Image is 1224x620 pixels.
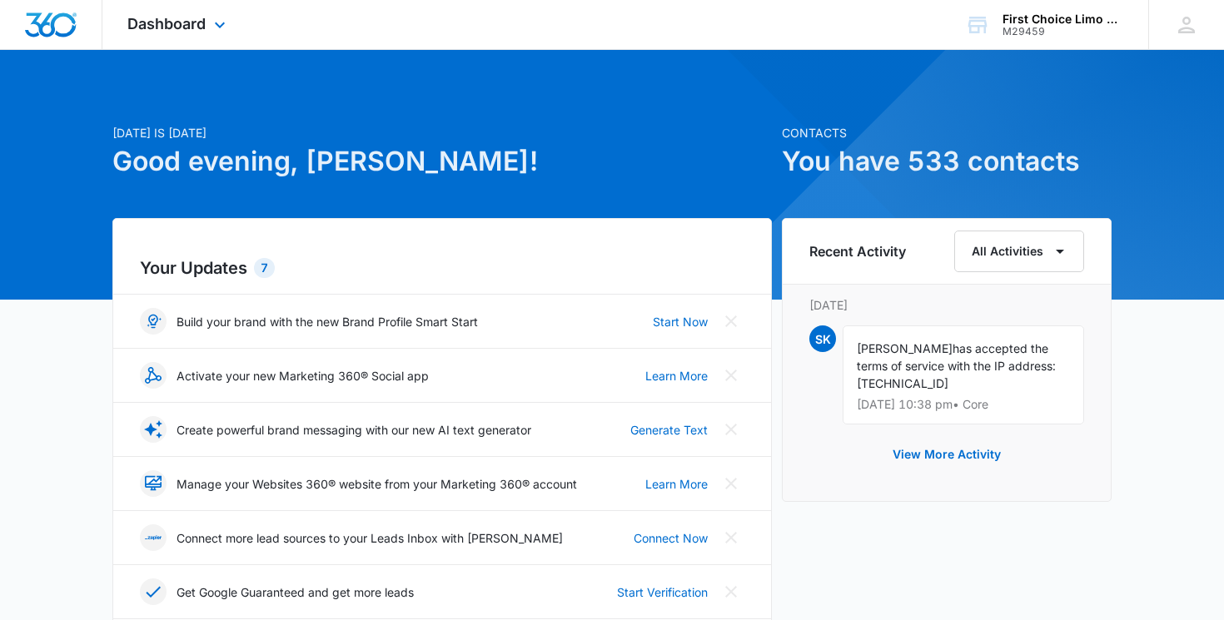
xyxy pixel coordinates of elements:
[177,529,563,547] p: Connect more lead sources to your Leads Inbox with [PERSON_NAME]
[177,583,414,601] p: Get Google Guaranteed and get more leads
[857,376,948,390] span: [TECHNICAL_ID]
[177,367,429,384] p: Activate your new Marketing 360® Social app
[140,255,744,280] h2: Your Updates
[177,421,531,439] p: Create powerful brand messaging with our new AI text generator
[634,529,708,547] a: Connect Now
[718,308,744,335] button: Close
[809,325,836,352] span: SK
[254,258,275,278] div: 7
[809,241,906,261] h6: Recent Activity
[954,231,1084,272] button: All Activities
[718,416,744,443] button: Close
[857,341,1056,373] span: has accepted the terms of service with the IP address:
[718,524,744,551] button: Close
[630,421,708,439] a: Generate Text
[718,362,744,389] button: Close
[718,470,744,497] button: Close
[857,341,953,355] span: [PERSON_NAME]
[177,475,577,493] p: Manage your Websites 360® website from your Marketing 360® account
[645,367,708,384] a: Learn More
[177,313,478,330] p: Build your brand with the new Brand Profile Smart Start
[617,583,708,601] a: Start Verification
[645,475,708,493] a: Learn More
[653,313,708,330] a: Start Now
[718,578,744,605] button: Close
[857,399,1070,410] p: [DATE] 10:38 pm • Core
[809,296,1084,314] p: [DATE]
[1003,12,1124,26] div: account name
[782,124,1112,141] p: Contacts
[782,141,1112,181] h1: You have 533 contacts
[127,15,206,32] span: Dashboard
[112,124,772,141] p: [DATE] is [DATE]
[112,141,772,181] h1: Good evening, [PERSON_NAME]!
[1003,26,1124,37] div: account id
[876,434,1018,474] button: View More Activity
